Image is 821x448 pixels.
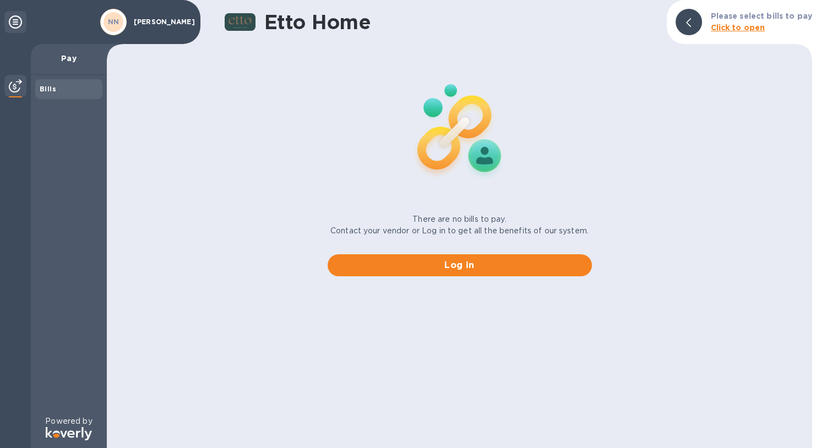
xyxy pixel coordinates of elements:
h1: Etto Home [264,10,658,34]
img: Logo [46,427,92,440]
b: Click to open [711,23,765,32]
b: Please select bills to pay [711,12,812,20]
p: There are no bills to pay. Contact your vendor or Log in to get all the benefits of our system. [330,214,589,237]
button: Log in [328,254,592,276]
p: [PERSON_NAME] [134,18,189,26]
b: NN [108,18,119,26]
p: Powered by [45,416,92,427]
b: Bills [40,85,56,93]
p: Pay [40,53,98,64]
span: Log in [336,259,583,272]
